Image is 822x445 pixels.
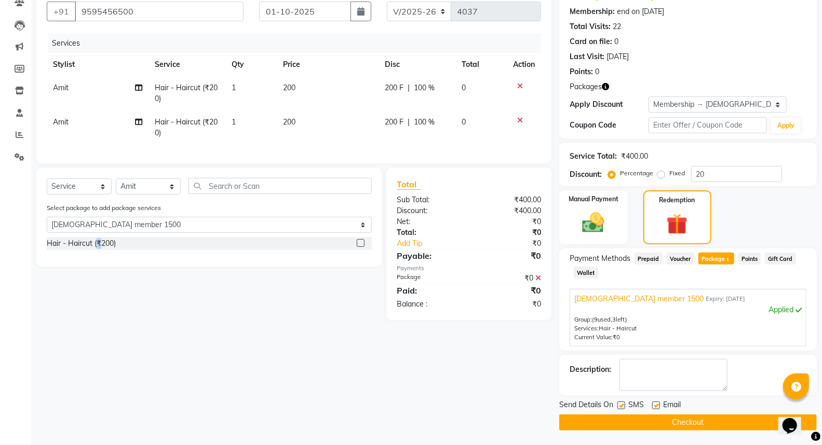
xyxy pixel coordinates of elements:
[482,238,549,249] div: ₹0
[469,205,549,216] div: ₹400.00
[570,253,630,264] span: Payment Methods
[283,83,295,92] span: 200
[149,53,225,76] th: Service
[389,227,469,238] div: Total:
[698,253,734,265] span: Package
[389,273,469,284] div: Package
[725,257,731,263] span: 1
[559,399,613,412] span: Send Details On
[559,414,817,430] button: Checkout
[283,117,295,127] span: 200
[469,227,549,238] div: ₹0
[277,53,379,76] th: Price
[389,299,469,310] div: Balance :
[389,194,469,205] div: Sub Total:
[628,399,644,412] span: SMS
[232,83,236,92] span: 1
[570,364,611,375] div: Description:
[575,210,611,235] img: _cash.svg
[574,333,613,341] span: Current Value:
[570,36,612,47] div: Card on file:
[385,82,403,93] span: 200 F
[613,21,621,32] div: 22
[635,253,663,265] span: Prepaid
[469,284,549,297] div: ₹0
[389,238,482,249] a: Add Tip
[614,36,618,47] div: 0
[595,66,599,77] div: 0
[778,404,812,435] iframe: chat widget
[48,34,549,53] div: Services
[574,304,802,315] div: Applied
[155,83,218,103] span: Hair - Haircut (₹200)
[469,249,549,262] div: ₹0
[570,99,649,110] div: Apply Discount
[574,294,704,304] span: [DEMOGRAPHIC_DATA] member 1500
[617,6,664,17] div: end on [DATE]
[669,169,685,178] label: Fixed
[47,238,116,249] div: Hair - Haircut (₹200)
[75,2,244,21] input: Search by Name/Mobile/Email/Code
[462,117,466,127] span: 0
[621,151,648,162] div: ₹400.00
[570,66,593,77] div: Points:
[569,194,618,204] label: Manual Payment
[649,117,767,133] input: Enter Offer / Coupon Code
[389,205,469,216] div: Discount:
[232,117,236,127] span: 1
[53,83,69,92] span: Amit
[570,120,649,131] div: Coupon Code
[599,325,637,332] span: Hair - Haircut
[570,151,617,162] div: Service Total:
[469,194,549,205] div: ₹400.00
[574,316,592,323] span: Group:
[389,216,469,227] div: Net:
[408,117,410,128] span: |
[462,83,466,92] span: 0
[408,82,410,93] span: |
[613,333,620,341] span: ₹0
[469,273,549,284] div: ₹0
[667,253,694,265] span: Voucher
[607,51,629,62] div: [DATE]
[469,216,549,227] div: ₹0
[574,267,598,279] span: Wallet
[612,316,616,323] span: 3
[385,117,403,128] span: 200 F
[389,249,469,262] div: Payable:
[53,117,69,127] span: Amit
[47,53,149,76] th: Stylist
[47,2,76,21] button: +91
[389,284,469,297] div: Paid:
[570,21,611,32] div: Total Visits:
[659,196,695,205] label: Redemption
[507,53,541,76] th: Action
[414,117,435,128] span: 100 %
[414,82,435,93] span: 100 %
[570,51,604,62] div: Last Visit:
[397,264,541,273] div: Payments
[397,179,421,190] span: Total
[570,6,615,17] div: Membership:
[570,81,602,92] span: Packages
[225,53,277,76] th: Qty
[469,299,549,310] div: ₹0
[738,253,761,265] span: Points
[620,169,653,178] label: Percentage
[455,53,507,76] th: Total
[570,169,602,180] div: Discount:
[155,117,218,137] span: Hair - Haircut (₹200)
[379,53,455,76] th: Disc
[663,399,681,412] span: Email
[592,316,598,323] span: (9
[660,211,694,237] img: _gift.svg
[765,253,796,265] span: Gift Card
[771,118,801,133] button: Apply
[706,295,745,303] span: Expiry: [DATE]
[574,325,599,332] span: Services:
[47,203,161,213] label: Select package to add package services
[592,316,627,323] span: used, left)
[188,178,372,194] input: Search or Scan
